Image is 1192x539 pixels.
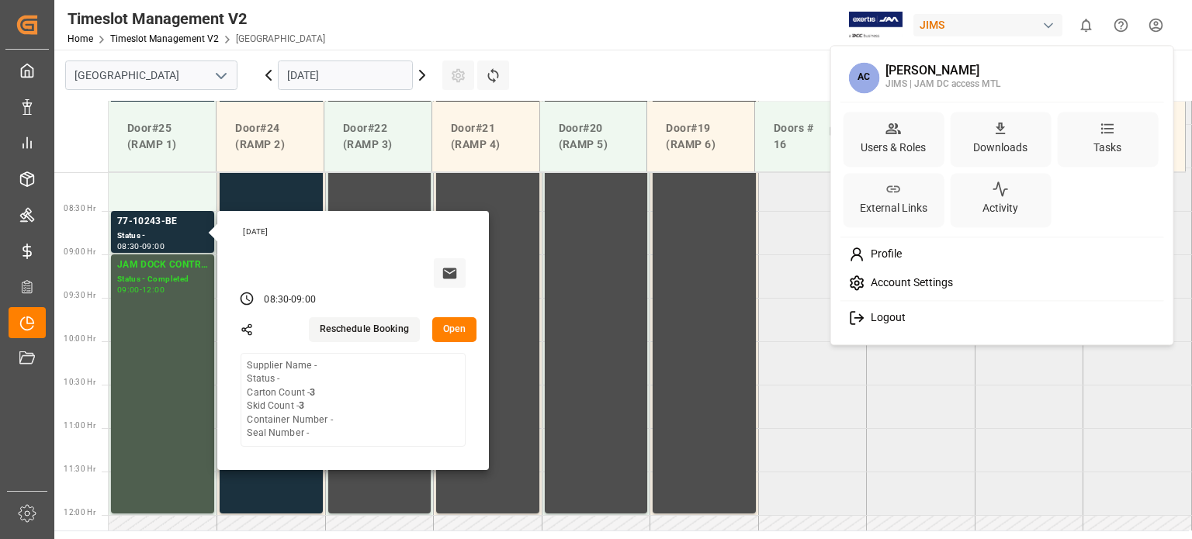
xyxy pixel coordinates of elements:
div: External Links [857,198,930,220]
span: AC [848,62,879,93]
div: [PERSON_NAME] [885,64,1000,78]
div: Tasks [1090,136,1124,159]
div: JIMS | JAM DC access MTL [885,78,1000,92]
div: Users & Roles [858,136,929,159]
div: Downloads [970,136,1031,159]
span: Profile [865,247,902,261]
span: Logout [865,311,906,325]
div: Activity [979,198,1021,220]
span: Account Settings [865,276,953,290]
